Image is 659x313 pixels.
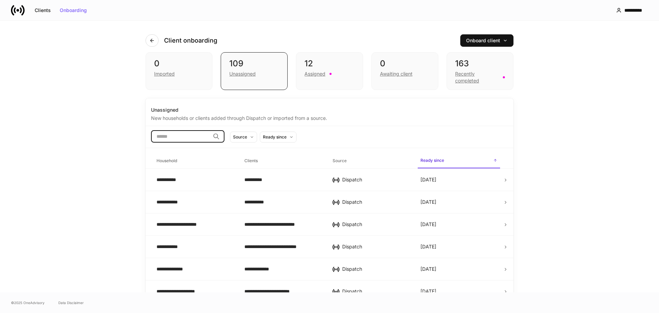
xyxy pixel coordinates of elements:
span: Ready since [418,154,500,168]
div: Unassigned [229,70,256,77]
div: New households or clients added through Dispatch or imported from a source. [151,113,508,122]
div: Clients [35,8,51,13]
h6: Ready since [420,157,444,164]
div: 109Unassigned [221,52,288,90]
div: Ready since [263,134,287,140]
button: Clients [30,5,55,16]
h4: Client onboarding [164,36,217,45]
span: Source [330,154,412,168]
div: Imported [154,70,175,77]
h6: Household [157,157,177,164]
div: 0Awaiting client [371,52,438,90]
div: 12Assigned [296,52,363,90]
div: Dispatch [342,221,409,228]
div: Onboard client [466,38,508,43]
div: Dispatch [342,243,409,250]
div: Source [233,134,247,140]
p: [DATE] [420,199,436,205]
div: 0 [154,58,204,69]
span: © 2025 OneAdvisory [11,300,45,305]
div: Recently completed [455,70,499,84]
div: Onboarding [60,8,87,13]
button: Onboarding [55,5,91,16]
div: 163 [455,58,505,69]
div: 0 [380,58,430,69]
p: [DATE] [420,221,436,228]
span: Clients [242,154,324,168]
h6: Clients [244,157,258,164]
div: 12 [304,58,354,69]
div: Dispatch [342,266,409,272]
div: Dispatch [342,176,409,183]
span: Household [154,154,236,168]
button: Source [230,132,257,143]
p: [DATE] [420,243,436,250]
button: Onboard client [460,34,513,47]
h6: Source [333,157,347,164]
p: [DATE] [420,176,436,183]
div: Unassigned [151,107,508,113]
button: Ready since [260,132,297,143]
div: Assigned [304,70,325,77]
div: Dispatch [342,199,409,205]
div: 163Recently completed [447,52,513,90]
div: 109 [229,58,279,69]
a: Data Disclaimer [58,300,84,305]
div: 0Imported [146,52,212,90]
div: Dispatch [342,288,409,295]
div: Awaiting client [380,70,413,77]
p: [DATE] [420,288,436,295]
p: [DATE] [420,266,436,272]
